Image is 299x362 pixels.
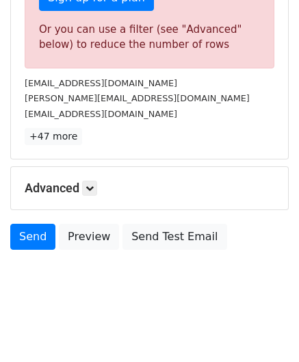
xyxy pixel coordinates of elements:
[122,224,226,250] a: Send Test Email
[25,93,250,103] small: [PERSON_NAME][EMAIL_ADDRESS][DOMAIN_NAME]
[39,22,260,53] div: Or you can use a filter (see "Advanced" below) to reduce the number of rows
[25,78,177,88] small: [EMAIL_ADDRESS][DOMAIN_NAME]
[25,181,274,196] h5: Advanced
[59,224,119,250] a: Preview
[231,296,299,362] iframe: Chat Widget
[10,224,55,250] a: Send
[25,109,177,119] small: [EMAIL_ADDRESS][DOMAIN_NAME]
[25,128,82,145] a: +47 more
